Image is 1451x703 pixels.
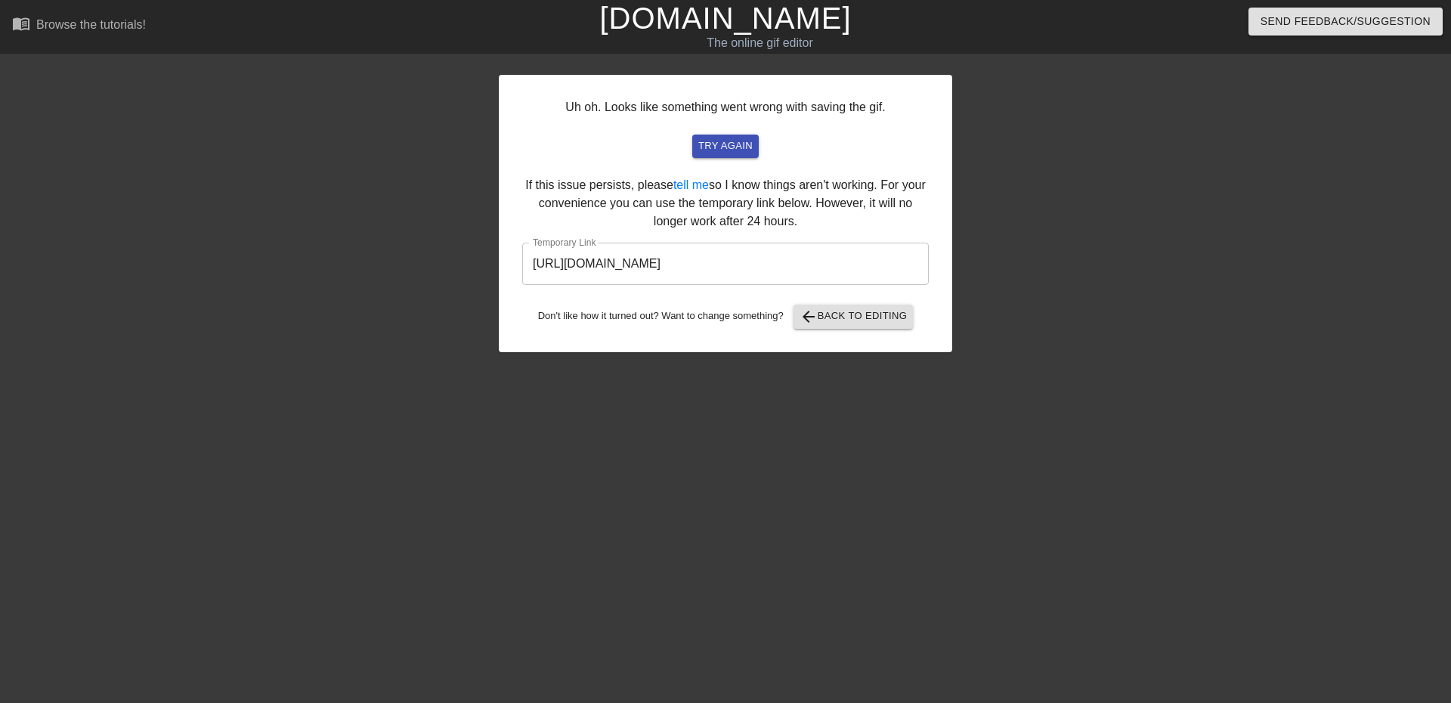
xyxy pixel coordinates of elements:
[12,14,146,38] a: Browse the tutorials!
[794,305,914,329] button: Back to Editing
[692,135,759,158] button: try again
[491,34,1029,52] div: The online gif editor
[522,305,929,329] div: Don't like how it turned out? Want to change something?
[1261,12,1431,31] span: Send Feedback/Suggestion
[698,138,753,155] span: try again
[800,308,818,326] span: arrow_back
[673,178,709,191] a: tell me
[800,308,908,326] span: Back to Editing
[499,75,952,352] div: Uh oh. Looks like something went wrong with saving the gif. If this issue persists, please so I k...
[12,14,30,33] span: menu_book
[599,2,851,35] a: [DOMAIN_NAME]
[36,18,146,31] div: Browse the tutorials!
[522,243,929,285] input: bare
[1248,8,1443,36] button: Send Feedback/Suggestion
